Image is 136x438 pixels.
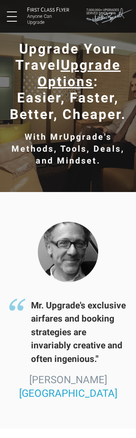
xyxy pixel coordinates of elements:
img: Thomas [38,222,98,282]
small: Anyone Can Upgrade [27,14,69,26]
a: First Class FlyerAnyone Can Upgrade [27,7,69,25]
span: Upgrade Your Travel : Easier, Faster, Better, Cheaper. [10,41,126,122]
span: Upgrade Options [37,57,120,89]
span: With MrUpgrade's Methods, Tools, Deals, and Mindset. [11,132,125,166]
img: First Class Flyer [27,7,69,12]
span: [GEOGRAPHIC_DATA] [19,387,117,399]
span: [PERSON_NAME] [29,374,107,386]
span: Mr. Upgrade's exclusive airfares and booking strategies are invariably creative and often ingenio... [8,299,127,366]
